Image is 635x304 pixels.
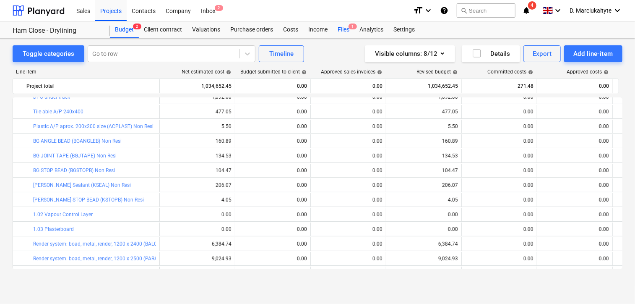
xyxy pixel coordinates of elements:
div: 0.00 [465,109,534,115]
div: 0.00 [239,197,307,203]
i: keyboard_arrow_down [553,5,563,16]
a: Files1 [333,21,354,38]
div: 134.53 [390,153,458,159]
i: keyboard_arrow_down [423,5,433,16]
div: 0.00 [239,241,307,247]
span: 4 [528,1,536,10]
div: 104.47 [163,168,232,173]
span: 2 [133,24,141,29]
span: help [602,70,609,75]
div: 0.00 [390,226,458,232]
div: 160.89 [163,138,232,144]
div: 0.00 [541,212,609,218]
button: Visible columns:8/12 [365,45,455,62]
div: 160.89 [390,138,458,144]
div: 0.00 [239,212,307,218]
div: 0.00 [314,212,383,218]
button: Timeline [259,45,304,62]
i: notifications [522,5,531,16]
a: BG JOINT TAPE (BGJTAPE) Non Resi [33,153,117,159]
div: 0.00 [465,138,534,144]
div: 104.47 [390,168,458,173]
span: 2 [215,5,223,11]
div: 0.00 [314,226,383,232]
span: help [451,70,458,75]
div: 6,384.74 [390,241,458,247]
span: D. Marciukaityte [570,7,612,14]
div: Client contract [139,21,187,38]
div: 206.07 [163,182,232,188]
a: BG STOP BEAD (BGSTOPB) Non Resi [33,168,115,173]
div: 0.00 [541,226,609,232]
button: Export [523,45,561,62]
div: Export [533,48,552,59]
div: 0.00 [314,79,383,93]
a: [PERSON_NAME] Sealant (KSEAL) Non Resi [33,182,131,188]
div: 0.00 [239,79,307,93]
div: Approved costs [567,69,609,75]
div: 0.00 [541,109,609,115]
div: 0.00 [465,123,534,129]
div: 0.00 [314,123,383,129]
div: 0.00 [239,182,307,188]
div: 4.05 [163,197,232,203]
div: Budget [110,21,139,38]
div: 0.00 [465,197,534,203]
button: Toggle categories [13,45,84,62]
div: Timeline [269,48,294,59]
a: Plastic A/P aprox. 200x200 size (ACPLAST) Non Resi [33,123,154,129]
div: 0.00 [239,109,307,115]
i: keyboard_arrow_down [612,5,622,16]
div: 134.53 [163,153,232,159]
div: 0.00 [314,153,383,159]
div: 0.00 [163,226,232,232]
button: Search [457,3,515,18]
div: 0.00 [465,153,534,159]
div: Files [333,21,354,38]
a: Render system: boad, metal, render, 1200 x 2400 (BALCONIES) [33,241,173,247]
div: Ham Close - Drylining [13,26,100,35]
a: Income [303,21,333,38]
a: 1.03 Plasterboard [33,226,74,232]
span: help [526,70,533,75]
div: 0.00 [541,256,609,262]
div: 0.00 [541,197,609,203]
div: 0.00 [465,212,534,218]
div: 0.00 [390,212,458,218]
a: Costs [278,21,303,38]
div: 477.05 [390,109,458,115]
a: Analytics [354,21,388,38]
a: [PERSON_NAME] STOP BEAD (KSTOPB) Non Resi [33,197,144,203]
a: Valuations [187,21,225,38]
a: 1.02 Vapour Control Layer [33,212,93,218]
div: 0.00 [314,256,383,262]
div: 0.00 [239,123,307,129]
span: help [375,70,382,75]
div: 9,024.93 [390,256,458,262]
div: 1,034,652.45 [163,79,232,93]
div: Visible columns : 8/12 [375,48,445,59]
span: search [461,7,467,14]
div: 0.00 [314,109,383,115]
div: Details [472,48,510,59]
a: Purchase orders [225,21,278,38]
div: 0.00 [239,138,307,144]
div: 0.00 [541,182,609,188]
a: BG ANGLE BEAD (BGANGLEB) Non Resi [33,138,122,144]
div: 0.00 [239,226,307,232]
div: 9,024.93 [163,256,232,262]
a: Settings [388,21,420,38]
i: format_size [413,5,423,16]
div: 0.00 [163,212,232,218]
div: 0.00 [541,79,609,93]
div: 5.50 [163,123,232,129]
div: Revised budget [416,69,458,75]
div: Approved sales invoices [321,69,382,75]
div: 0.00 [465,256,534,262]
div: 0.00 [541,138,609,144]
span: 1 [349,24,357,29]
